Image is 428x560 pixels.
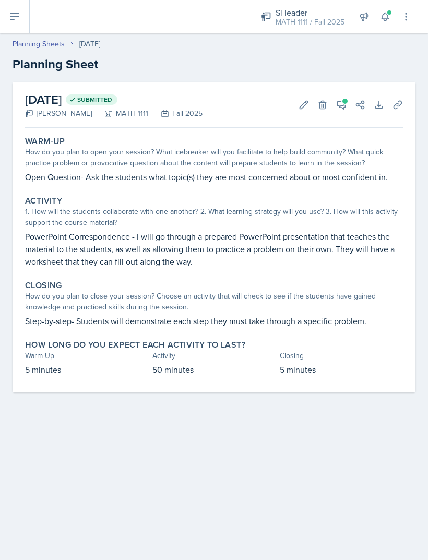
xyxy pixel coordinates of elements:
[92,108,148,119] div: MATH 1111
[280,363,403,376] p: 5 minutes
[25,136,65,147] label: Warm-Up
[25,363,148,376] p: 5 minutes
[25,196,62,206] label: Activity
[25,280,62,291] label: Closing
[25,315,403,327] p: Step-by-step- Students will demonstrate each step they must take through a specific problem.
[148,108,203,119] div: Fall 2025
[25,171,403,183] p: Open Question- Ask the students what topic(s) they are most concerned about or most confident in.
[25,147,403,169] div: How do you plan to open your session? What icebreaker will you facilitate to help build community...
[79,39,100,50] div: [DATE]
[152,350,276,361] div: Activity
[25,230,403,268] p: PowerPoint Correspondence - I will go through a prepared PowerPoint presentation that teaches the...
[25,90,203,109] h2: [DATE]
[25,340,245,350] label: How long do you expect each activity to last?
[25,350,148,361] div: Warm-Up
[77,96,112,104] span: Submitted
[276,6,344,19] div: Si leader
[25,108,92,119] div: [PERSON_NAME]
[25,291,403,313] div: How do you plan to close your session? Choose an activity that will check to see if the students ...
[276,17,344,28] div: MATH 1111 / Fall 2025
[280,350,403,361] div: Closing
[13,39,65,50] a: Planning Sheets
[152,363,276,376] p: 50 minutes
[13,55,415,74] h2: Planning Sheet
[25,206,403,228] div: 1. How will the students collaborate with one another? 2. What learning strategy will you use? 3....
